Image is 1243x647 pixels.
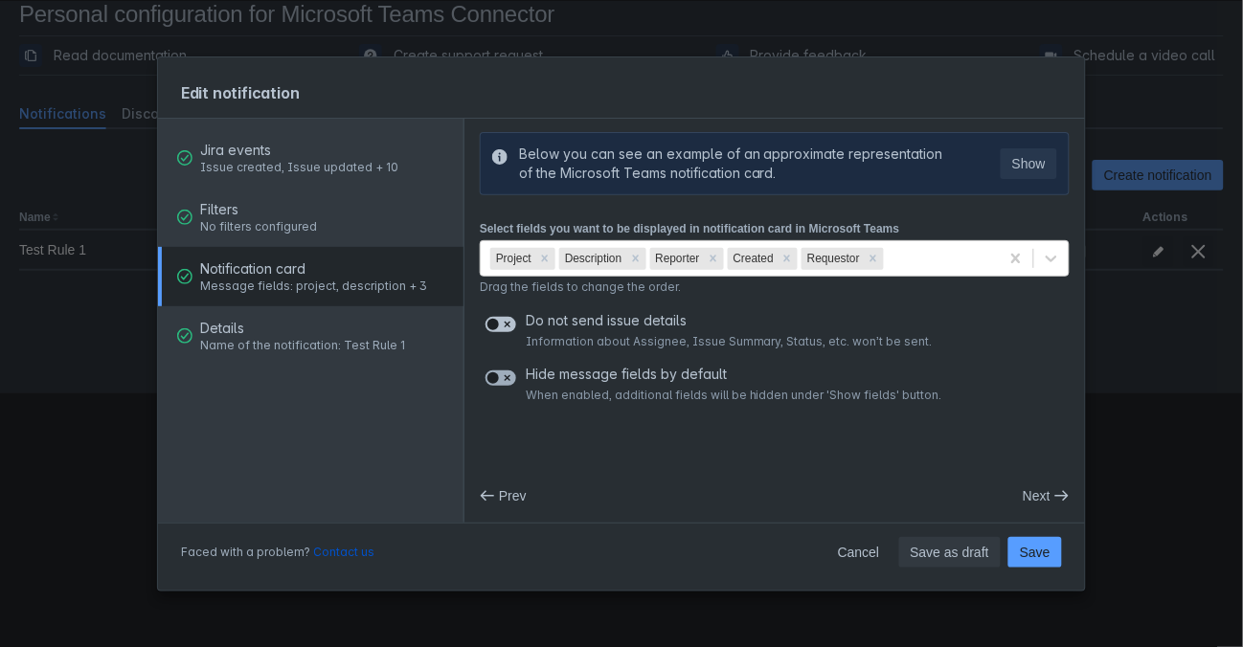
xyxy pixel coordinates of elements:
span: Hide message fields by default [526,366,727,382]
span: good [177,328,192,344]
span: Details [200,319,405,338]
div: Requestor [802,248,863,270]
button: Show [1001,148,1057,179]
span: Next [1023,480,1051,511]
span: Save as draft [911,537,990,568]
span: Faced with a problem? [181,545,374,560]
button: Next [1011,480,1077,511]
span: good [177,269,192,284]
span: Save [1020,537,1051,568]
div: Reporter [650,248,703,270]
span: good [177,150,192,166]
span: When enabled, additional fields will be hidden under 'Show fields' button. [526,388,942,403]
button: Save [1008,537,1062,568]
span: Information about Assignee, Issue Summary, Status, etc. won’t be sent. [526,334,933,349]
button: Save as draft [899,537,1002,568]
span: Issue created, Issue updated + 10 [200,160,398,175]
span: Cancel [838,537,880,568]
a: Contact us [313,545,374,559]
button: Cancel [826,537,892,568]
span: Notification card [200,259,427,279]
div: Description [559,248,624,270]
span: of the Microsoft Teams notification card. [519,164,943,183]
span: Drag the fields to change the order. [480,279,681,294]
div: Created [728,248,777,270]
span: Jira events [200,141,398,160]
span: Below you can see an example of an approximate representation [519,145,943,164]
span: good [177,210,192,225]
span: Message fields: project, description + 3 [200,279,427,294]
span: Filters [200,200,317,219]
span: Prev [499,480,527,511]
span: No filters configured [200,219,317,234]
label: Select fields you want to be displayed in notification card in Microsoft Teams [480,221,900,236]
div: Project [490,248,534,270]
button: Prev [472,480,538,511]
span: Edit notification [181,83,300,102]
span: Name of the notification: Test Rule 1 [200,338,405,353]
span: Do not send issue details [526,312,687,328]
span: Show [1012,148,1046,179]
